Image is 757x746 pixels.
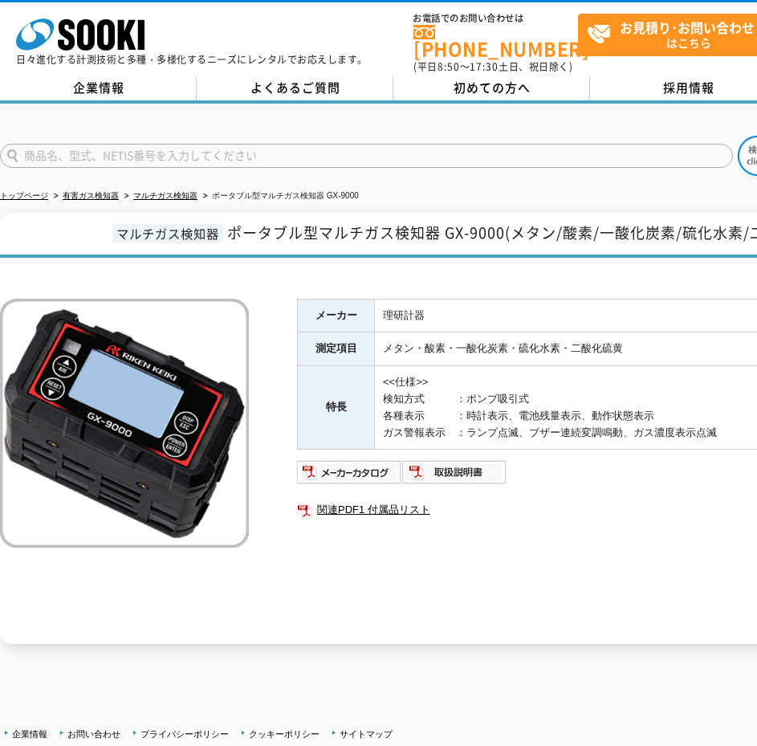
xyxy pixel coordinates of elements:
a: 取扱説明書 [402,471,507,483]
span: (平日 ～ 土日、祝日除く) [413,59,572,74]
a: よくあるご質問 [197,76,393,100]
a: [PHONE_NUMBER] [413,25,578,58]
a: プライバシーポリシー [140,729,229,739]
th: 測定項目 [298,332,375,366]
a: お問い合わせ [67,729,120,739]
span: 17:30 [470,59,499,74]
a: 初めての方へ [393,76,590,100]
a: マルチガス検知器 [133,191,197,200]
a: サイトマップ [340,729,393,739]
span: 8:50 [438,59,460,74]
li: ポータブル型マルチガス検知器 GX-9000 [200,188,359,205]
th: 特長 [298,366,375,450]
strong: お見積り･お問い合わせ [620,18,755,37]
span: 初めての方へ [454,79,531,96]
a: クッキーポリシー [249,729,319,739]
span: お電話でのお問い合わせは [413,14,578,23]
img: 取扱説明書 [402,459,507,485]
img: メーカーカタログ [297,459,402,485]
a: メーカーカタログ [297,471,402,483]
a: 企業情報 [12,729,47,739]
th: メーカー [298,299,375,332]
span: マルチガス検知器 [112,224,223,243]
a: 有害ガス検知器 [63,191,119,200]
p: 日々進化する計測技術と多種・多様化するニーズにレンタルでお応えします。 [16,55,368,64]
